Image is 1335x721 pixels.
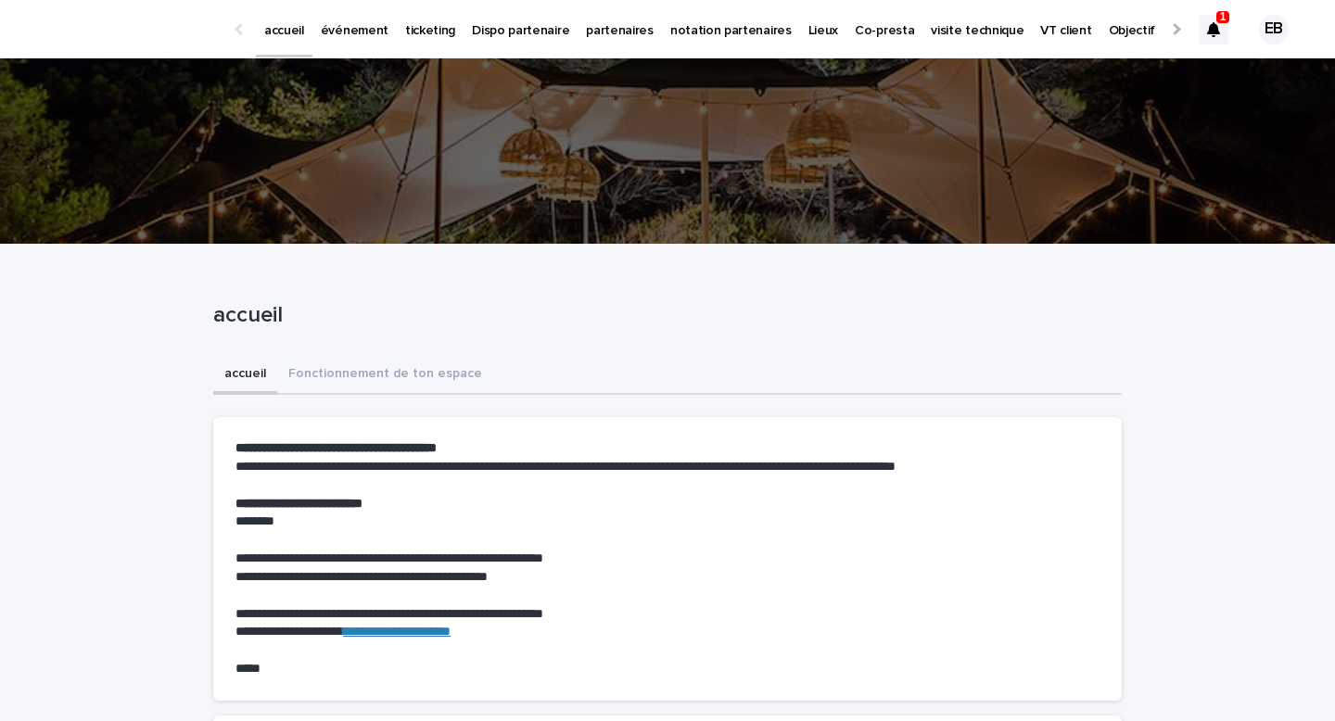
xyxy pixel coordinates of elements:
[37,11,217,48] img: Ls34BcGeRexTGTNfXpUC
[213,356,277,395] button: accueil
[213,302,1114,329] p: accueil
[277,356,493,395] button: Fonctionnement de ton espace
[1220,10,1227,23] p: 1
[1199,15,1228,44] div: 1
[1259,15,1289,44] div: EB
